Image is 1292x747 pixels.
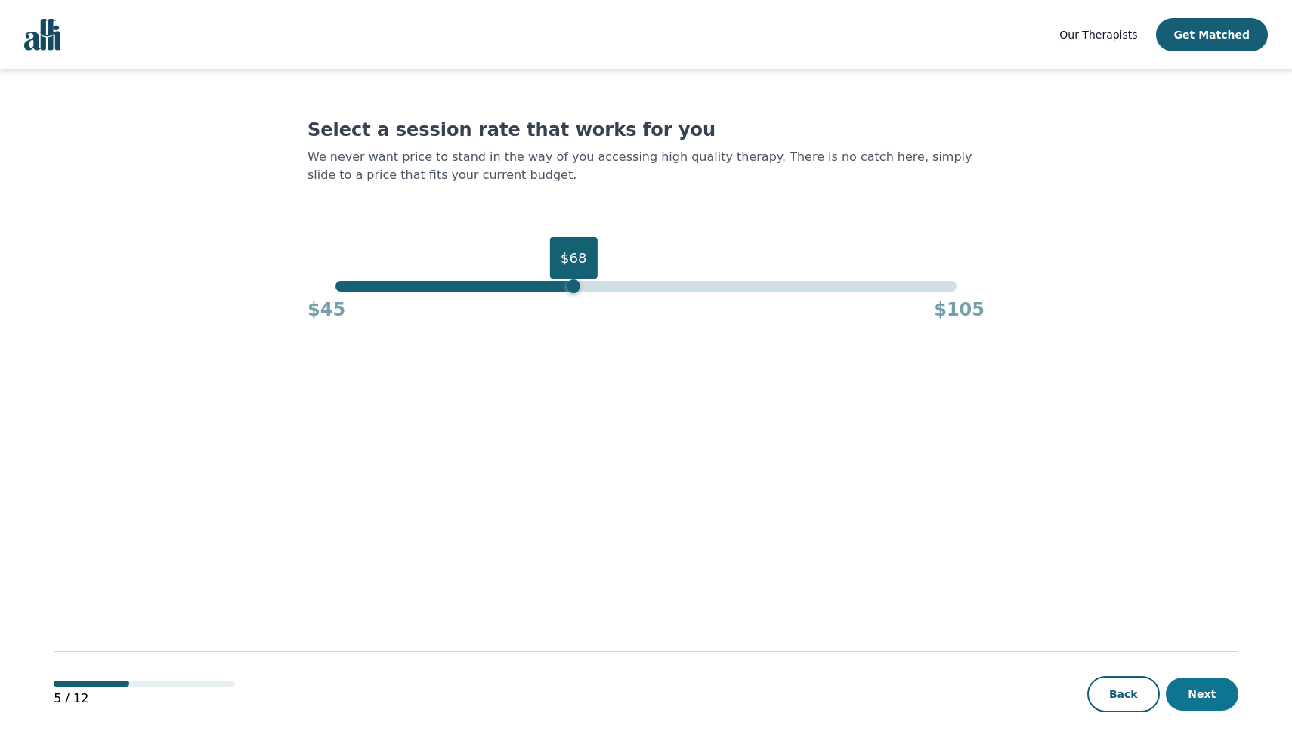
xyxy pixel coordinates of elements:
[1166,678,1238,711] button: Next
[308,118,984,142] h1: Select a session rate that works for you
[1087,676,1160,712] button: Back
[550,237,597,279] div: $68
[308,298,345,322] h4: $45
[1156,18,1268,51] button: Get Matched
[1059,26,1137,44] a: Our Therapists
[54,690,235,708] p: 5 / 12
[24,19,60,51] img: alli logo
[934,298,984,322] h4: $105
[1059,29,1137,41] span: Our Therapists
[308,148,984,184] p: We never want price to stand in the way of you accessing high quality therapy. There is no catch ...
